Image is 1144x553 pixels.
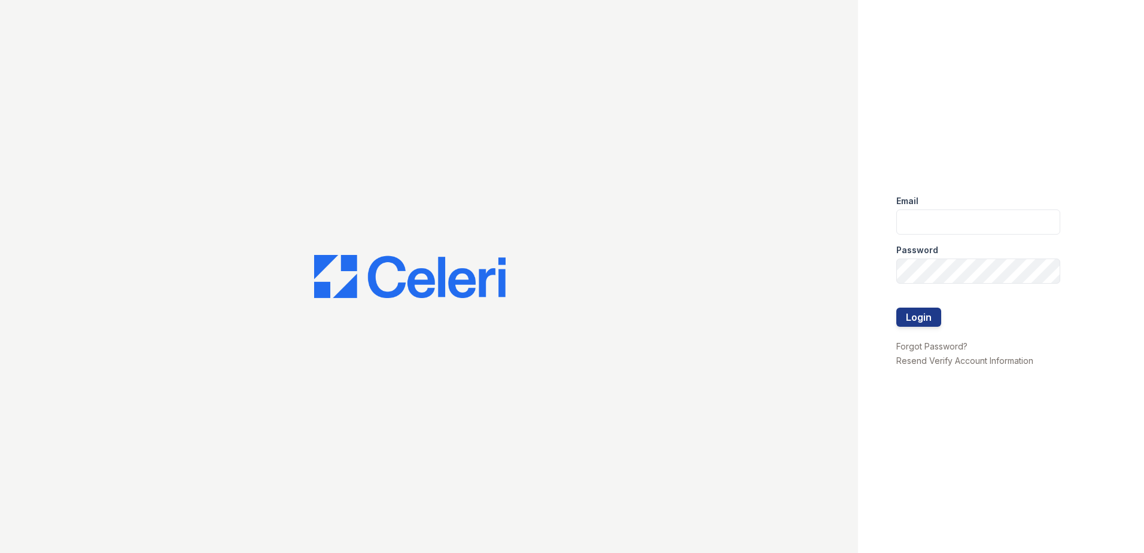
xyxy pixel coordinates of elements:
[896,195,918,207] label: Email
[896,341,967,351] a: Forgot Password?
[896,244,938,256] label: Password
[896,308,941,327] button: Login
[896,355,1033,366] a: Resend Verify Account Information
[314,255,506,298] img: CE_Logo_Blue-a8612792a0a2168367f1c8372b55b34899dd931a85d93a1a3d3e32e68fde9ad4.png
